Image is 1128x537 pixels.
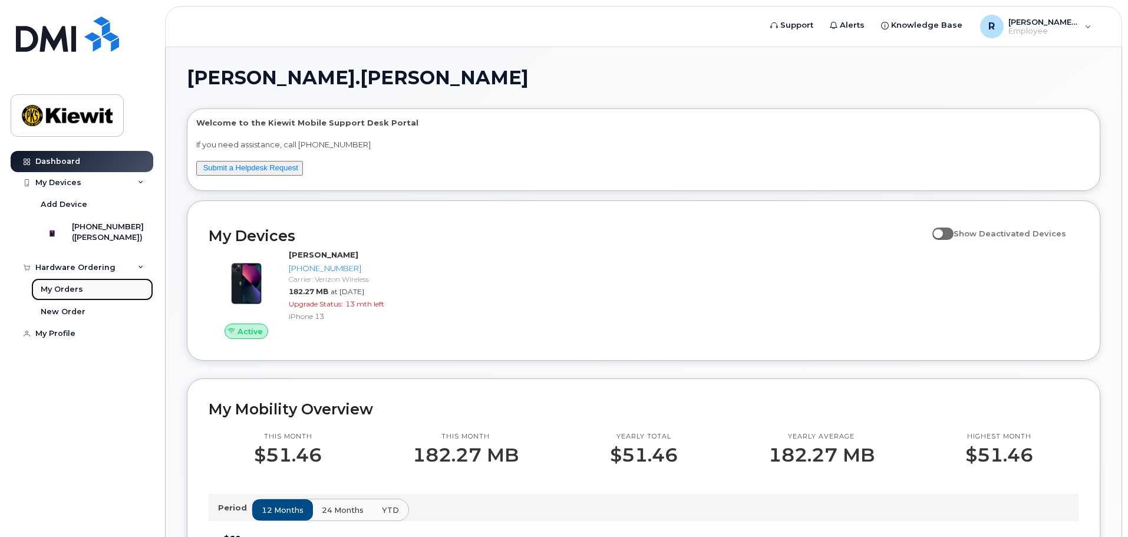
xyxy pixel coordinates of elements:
p: 182.27 MB [769,444,875,466]
span: Active [238,326,263,337]
a: Active[PERSON_NAME][PHONE_NUMBER]Carrier: Verizon Wireless182.27 MBat [DATE]Upgrade Status:13 mth... [209,249,415,339]
div: Carrier: Verizon Wireless [289,274,411,284]
p: If you need assistance, call [PHONE_NUMBER] [196,139,1091,150]
p: $51.46 [610,444,678,466]
img: image20231002-3703462-1ig824h.jpeg [218,255,275,312]
div: iPhone 13 [289,311,411,321]
span: Show Deactivated Devices [954,229,1066,238]
span: 24 months [322,505,364,516]
p: Period [218,502,252,513]
span: Upgrade Status: [289,299,343,308]
h2: My Mobility Overview [209,400,1078,418]
p: Yearly average [769,432,875,442]
div: [PHONE_NUMBER] [289,263,411,274]
span: 13 mth left [345,299,384,308]
p: 182.27 MB [413,444,519,466]
h2: My Devices [209,227,926,245]
p: Highest month [965,432,1033,442]
p: This month [254,432,322,442]
strong: [PERSON_NAME] [289,250,358,259]
input: Show Deactivated Devices [932,222,942,232]
p: This month [413,432,519,442]
p: $51.46 [965,444,1033,466]
span: 182.27 MB [289,287,328,296]
iframe: Messenger Launcher [1077,486,1119,528]
p: Yearly total [610,432,678,442]
button: Submit a Helpdesk Request [196,161,303,176]
p: Welcome to the Kiewit Mobile Support Desk Portal [196,117,1091,129]
span: YTD [382,505,399,516]
p: $51.46 [254,444,322,466]
span: [PERSON_NAME].[PERSON_NAME] [187,69,529,87]
a: Submit a Helpdesk Request [203,163,298,172]
span: at [DATE] [331,287,364,296]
